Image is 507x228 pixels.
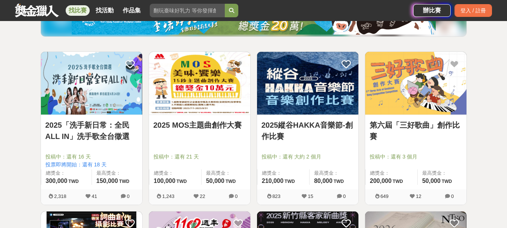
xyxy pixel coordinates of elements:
[154,169,197,177] span: 總獎金：
[370,119,462,142] a: 第六屆「三好歌曲」創作比賽
[262,169,305,177] span: 總獎金：
[120,5,144,16] a: 作品集
[46,178,68,184] span: 300,000
[334,179,344,184] span: TWD
[365,52,466,115] img: Cover Image
[262,119,354,142] a: 2025縱谷HAKKA音樂節-創作比賽
[370,169,413,177] span: 總獎金：
[308,193,313,199] span: 15
[45,119,138,142] a: 2025「洗手新日常：全民 ALL IN」洗手歌全台徵選
[454,4,492,17] div: 登入 / 註冊
[235,193,238,199] span: 0
[381,193,389,199] span: 649
[45,161,138,169] span: 投票即將開始：還有 18 天
[370,153,462,161] span: 投稿中：還有 3 個月
[153,153,246,161] span: 投稿中：還有 21 天
[93,5,117,16] a: 找活動
[413,4,451,17] a: 辦比賽
[45,153,138,161] span: 投稿中：還有 16 天
[284,179,295,184] span: TWD
[68,179,78,184] span: TWD
[176,179,187,184] span: TWD
[127,193,129,199] span: 0
[92,193,97,199] span: 41
[66,5,90,16] a: 找比賽
[451,193,454,199] span: 0
[442,179,452,184] span: TWD
[416,193,421,199] span: 12
[119,179,129,184] span: TWD
[262,178,284,184] span: 210,000
[343,193,346,199] span: 0
[206,178,224,184] span: 50,000
[262,153,354,161] span: 投稿中：還有 大約 2 個月
[46,169,87,177] span: 總獎金：
[257,52,358,115] img: Cover Image
[272,193,281,199] span: 823
[206,169,246,177] span: 最高獎金：
[150,4,225,17] input: 翻玩臺味好乳力 等你發揮創意！
[200,193,205,199] span: 22
[422,178,441,184] span: 50,000
[153,119,246,131] a: 2025 MOS主題曲創作大賽
[422,169,462,177] span: 最高獎金：
[162,193,175,199] span: 1,243
[314,169,354,177] span: 最高獎金：
[370,178,392,184] span: 200,000
[54,193,66,199] span: 2,318
[149,52,250,115] img: Cover Image
[96,169,138,177] span: 最高獎金：
[314,178,332,184] span: 80,000
[96,178,118,184] span: 150,000
[41,52,142,115] img: Cover Image
[154,178,176,184] span: 100,000
[226,179,236,184] span: TWD
[393,179,403,184] span: TWD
